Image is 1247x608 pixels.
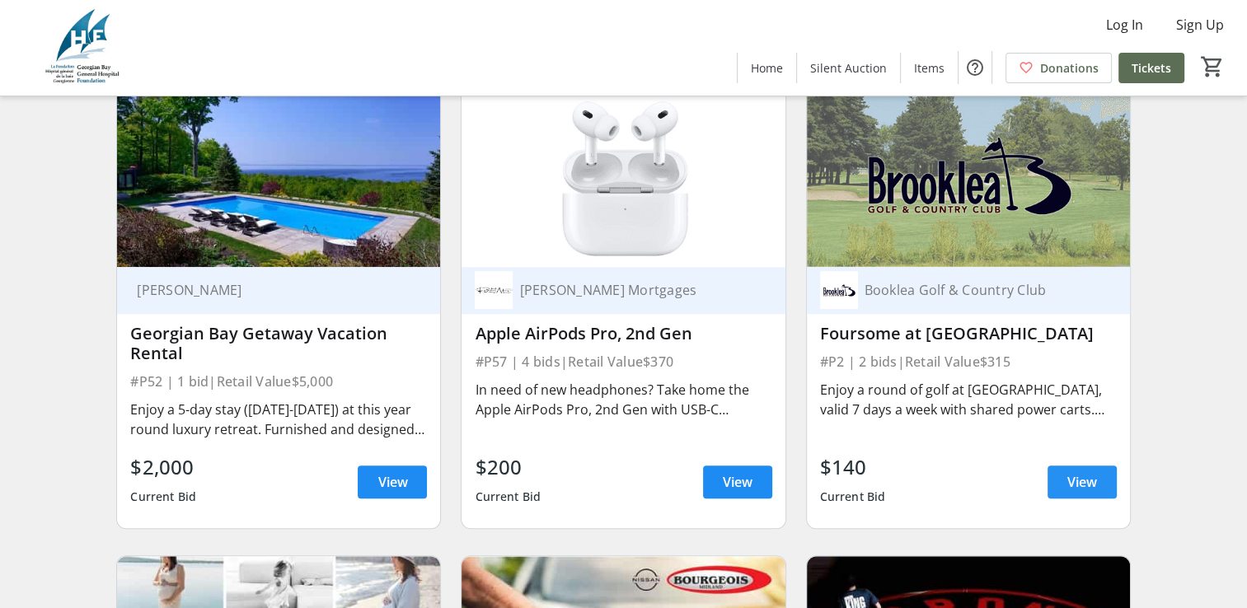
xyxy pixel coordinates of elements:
span: Silent Auction [810,59,887,77]
span: View [723,472,752,492]
a: Items [901,53,958,83]
a: Home [738,53,796,83]
span: Home [751,59,783,77]
div: [PERSON_NAME] Mortgages [513,282,752,298]
div: #P52 | 1 bid | Retail Value $5,000 [130,370,427,393]
span: View [1067,472,1097,492]
span: Tickets [1132,59,1171,77]
button: Log In [1093,12,1156,38]
button: Sign Up [1163,12,1237,38]
a: View [703,465,772,498]
div: [PERSON_NAME] [130,282,407,298]
img: Georgian Bay Getaway Vacation Rental [117,85,440,267]
a: Silent Auction [797,53,900,83]
div: $140 [820,452,886,482]
div: #P2 | 2 bids | Retail Value $315 [820,350,1117,373]
img: Apple AirPods Pro, 2nd Gen [462,85,785,267]
div: Current Bid [130,482,196,512]
span: Log In [1106,15,1143,35]
div: Georgian Bay Getaway Vacation Rental [130,324,427,363]
img: Rachel Adams Mortgages [475,271,513,309]
div: $2,000 [130,452,196,482]
div: Apple AirPods Pro, 2nd Gen [475,324,771,344]
img: Booklea Golf & Country Club [820,271,858,309]
div: Current Bid [475,482,541,512]
div: #P57 | 4 bids | Retail Value $370 [475,350,771,373]
span: Donations [1040,59,1099,77]
div: Booklea Golf & Country Club [858,282,1097,298]
button: Help [959,51,992,84]
a: View [1048,465,1117,498]
div: Enjoy a round of golf at [GEOGRAPHIC_DATA], valid 7 days a week with shared power carts. Expires ... [820,380,1117,419]
div: Foursome at [GEOGRAPHIC_DATA] [820,324,1117,344]
span: View [377,472,407,492]
a: Tickets [1118,53,1184,83]
button: Cart [1198,52,1227,82]
span: Sign Up [1176,15,1224,35]
div: Current Bid [820,482,886,512]
a: View [358,465,427,498]
img: Foursome at Brooklea Golf & Country Club [807,85,1130,267]
div: Enjoy a 5-day stay ([DATE]-[DATE]) at this year round luxury retreat. Furnished and designed for ... [130,400,427,439]
div: In need of new headphones? Take home the Apple AirPods Pro, 2nd Gen with USB-C MagSafe Case. [475,380,771,419]
img: Georgian Bay General Hospital Foundation's Logo [10,7,157,89]
span: Items [914,59,945,77]
a: Donations [1006,53,1112,83]
div: $200 [475,452,541,482]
